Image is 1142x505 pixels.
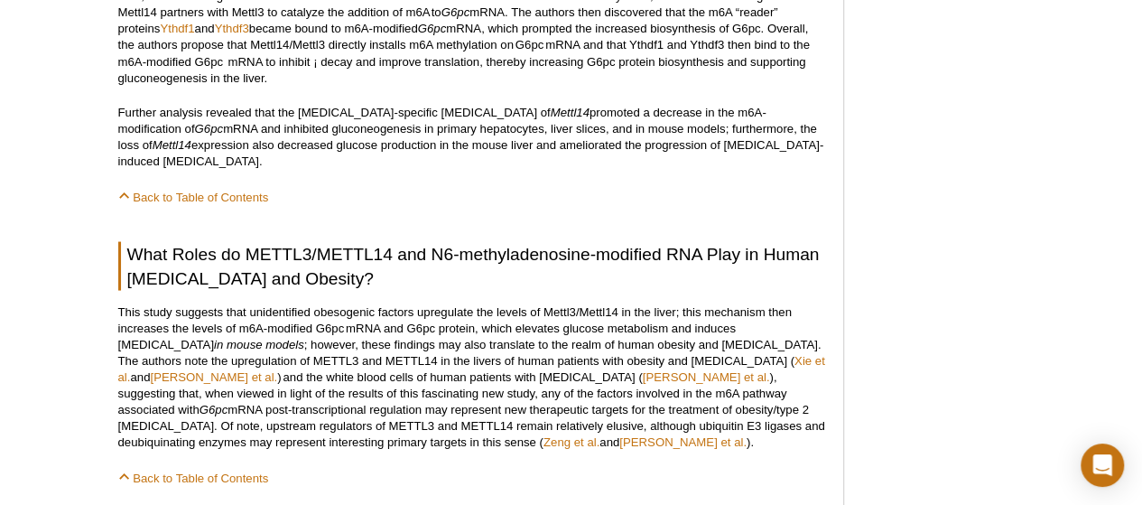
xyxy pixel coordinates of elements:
[551,105,590,118] em: Mettl14
[543,435,599,448] a: Zeng et al.
[118,353,825,383] a: Xie et al.
[118,241,825,290] h2: What Roles do METTL3/METTL14 and N6-methyladenosine-modified RNA Play in Human [MEDICAL_DATA] and...
[418,22,447,35] em: G6pc
[441,5,470,19] em: G6pc
[160,22,194,35] a: Ythdf1
[118,190,269,203] a: Back to Table of Contents
[118,304,825,450] p: This study suggests that unidentified obesogenic factors upregulate the levels of Mettl3/Mettl14 ...
[200,402,228,416] em: G6pc
[215,22,249,35] a: Ythdf3
[118,471,269,484] a: Back to Table of Contents
[214,337,304,351] em: in mouse models
[118,104,825,169] p: Further analysis revealed that the [MEDICAL_DATA]-specific [MEDICAL_DATA] of promoted a decrease ...
[619,435,747,448] a: [PERSON_NAME] et al.
[195,121,224,135] em: G6pc
[150,369,277,383] a: [PERSON_NAME] et al.
[643,369,770,383] a: [PERSON_NAME] et al.
[153,137,191,151] em: Mettl14
[1081,444,1124,487] div: Open Intercom Messenger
